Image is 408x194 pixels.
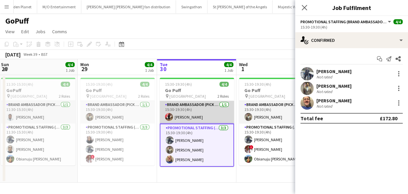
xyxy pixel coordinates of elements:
app-card-role: Brand Ambassador (Pick up)1/115:30-19:30 (4h)[PERSON_NAME] [80,101,155,124]
span: 15:30-19:30 (4h) [165,82,192,87]
h3: Go Puff [239,87,313,93]
span: 4/4 [224,62,233,67]
button: Majestic Wines [273,0,308,13]
app-card-role: Brand Ambassador (Pick up)1/115:30-19:30 (4h)[PERSON_NAME] [160,101,234,124]
div: 1 Job [66,68,74,73]
span: Tue [160,61,168,67]
span: 29 [79,65,89,73]
span: [GEOGRAPHIC_DATA] [169,94,206,99]
span: 2 Roles [138,94,149,99]
span: Edit [21,29,29,35]
div: [PERSON_NAME] [316,68,352,74]
div: 1 Job [145,68,154,73]
div: 15:30-19:30 (4h) [300,25,403,30]
span: [GEOGRAPHIC_DATA] [11,94,47,99]
div: BST [41,52,48,57]
button: St [PERSON_NAME] of the Angels [207,0,273,13]
span: 30 [159,65,168,73]
div: Not rated [316,104,334,109]
span: View [5,29,15,35]
button: [PERSON_NAME] [PERSON_NAME] fan distribution [81,0,176,13]
span: [GEOGRAPHIC_DATA] [90,94,126,99]
span: 15:30-19:30 (4h) [86,82,113,87]
span: Jobs [36,29,45,35]
app-job-card: 15:30-19:30 (4h)4/4Go Puff [GEOGRAPHIC_DATA]2 RolesBrand Ambassador (Pick up)1/115:30-19:30 (4h)[... [160,78,234,167]
div: £172.80 [380,115,397,122]
span: Week 39 [22,52,39,57]
app-card-role: Promotional Staffing (Brand Ambassadors)3/315:30-19:30 (4h)[PERSON_NAME]![PERSON_NAME]Obianuju [P... [239,124,313,165]
app-job-card: 15:30-19:30 (4h)4/4Go Puff [GEOGRAPHIC_DATA]2 RolesBrand Ambassador (Pick up)1/115:30-19:30 (4h)[... [239,78,313,165]
span: Comms [52,29,67,35]
span: 4/4 [140,82,149,87]
app-job-card: 11:30-15:30 (4h)4/4GoPuff [GEOGRAPHIC_DATA]2 RolesBrand Ambassador (Pick up)1/111:30-15:30 (4h)[P... [1,78,75,165]
app-card-role: Promotional Staffing (Brand Ambassadors)3/315:30-19:30 (4h)[PERSON_NAME][PERSON_NAME][PERSON_NAME] [160,124,234,167]
span: ! [249,145,253,149]
app-job-card: 15:30-19:30 (4h)4/4Go Puff [GEOGRAPHIC_DATA]2 RolesBrand Ambassador (Pick up)1/115:30-19:30 (4h)[... [80,78,155,165]
div: [PERSON_NAME] [316,83,352,89]
a: Edit [19,27,32,36]
h1: GoPuff [5,16,29,26]
div: [DATE] [5,51,21,58]
div: Confirmed [295,32,408,48]
app-card-role: Promotional Staffing (Brand Ambassadors)3/311:30-15:30 (4h)[PERSON_NAME][PERSON_NAME]Obianuju [PE... [1,124,75,165]
button: Swingathon [176,0,207,13]
h3: GoPuff [1,87,75,93]
app-card-role: Brand Ambassador (Pick up)1/111:30-15:30 (4h)[PERSON_NAME] [1,101,75,124]
span: 1 [238,65,248,73]
span: 4/4 [61,82,70,87]
button: Promotional Staffing (Brand Ambassadors) [300,19,392,24]
span: Wed [239,61,248,67]
span: 15:30-19:30 (4h) [244,82,271,87]
div: Not rated [316,74,334,79]
app-card-role: Brand Ambassador (Pick up)1/115:30-19:30 (4h)[PERSON_NAME] [239,101,313,124]
span: 4/4 [65,62,75,67]
span: 11:30-15:30 (4h) [6,82,33,87]
a: Comms [49,27,70,36]
span: [GEOGRAPHIC_DATA] [249,94,285,99]
div: Total fee [300,115,323,122]
span: ! [91,155,95,159]
span: Promotional Staffing (Brand Ambassadors) [300,19,387,24]
span: 2 Roles [217,94,229,99]
app-card-role: Promotional Staffing (Brand Ambassadors)3/315:30-19:30 (4h)[PERSON_NAME][PERSON_NAME]![PERSON_NAME] [80,124,155,165]
div: 1 Job [224,68,233,73]
span: 4/4 [219,82,229,87]
span: Sun [1,61,9,67]
h3: Job Fulfilment [295,3,408,12]
h3: Go Puff [160,87,234,93]
h3: Go Puff [80,87,155,93]
a: View [3,27,17,36]
button: M/O Entertainment [37,0,81,13]
a: Jobs [33,27,48,36]
div: Not rated [316,89,334,94]
span: Mon [80,61,89,67]
div: [PERSON_NAME] [316,98,352,104]
span: 4/4 [393,19,403,24]
span: 4/4 [145,62,154,67]
span: 2 Roles [59,94,70,99]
